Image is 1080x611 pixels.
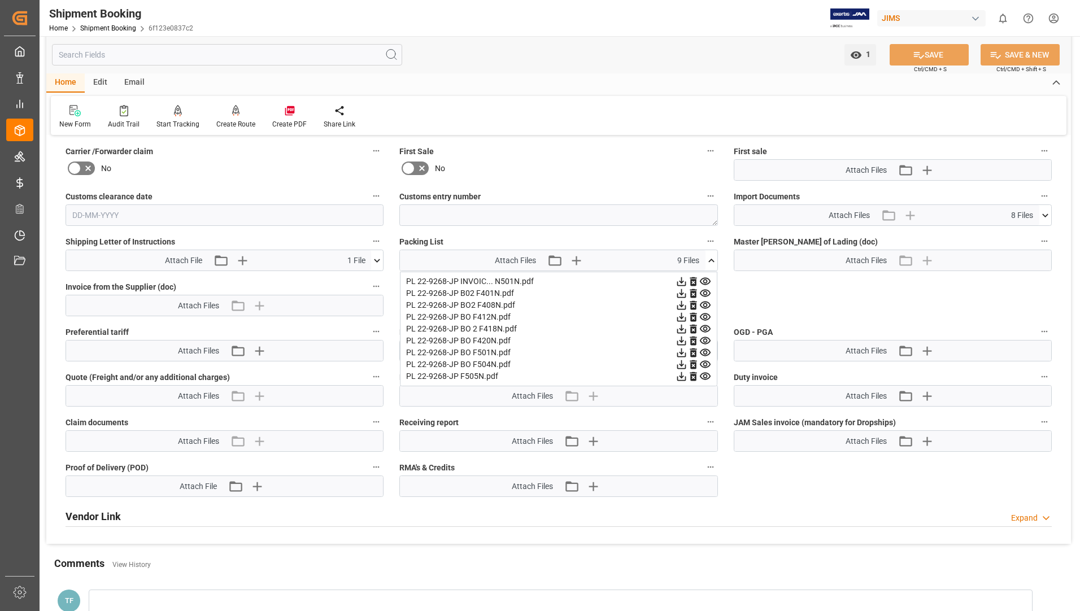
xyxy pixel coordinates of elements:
button: Receiving report [703,414,718,429]
span: TF [65,596,73,605]
span: Attach Files [846,435,887,447]
div: Email [116,73,153,93]
button: Import Documents [1037,189,1052,203]
span: Shipping Letter of Instructions [66,236,175,248]
span: Attach Files [846,390,887,402]
span: Claim documents [66,417,128,429]
span: Proof of Delivery (POD) [66,462,149,474]
span: Ctrl/CMD + Shift + S [996,65,1046,73]
span: Duty invoice [734,372,778,383]
span: Customs clearance date [66,191,153,203]
h2: Vendor Link [66,509,121,524]
button: Carrier /Forwarder claim [369,143,384,158]
button: Proof of Delivery (POD) [369,460,384,474]
span: Import Documents [734,191,800,203]
span: 1 File [347,255,365,267]
span: RMA's & Credits [399,462,455,474]
button: Customs clearance date [369,189,384,203]
button: Customs entry number [703,189,718,203]
button: Claim documents [369,414,384,429]
span: OGD - PGA [734,326,773,338]
div: PL 22-9268-JP BO F412N.pdf [406,311,711,323]
button: First Sale [703,143,718,158]
span: Master [PERSON_NAME] of Lading (doc) [734,236,878,248]
span: Invoice from the Supplier (doc) [66,281,176,293]
div: New Form [59,119,91,129]
span: First Sale [399,146,434,158]
button: Quote (Freight and/or any additional charges) [369,369,384,384]
span: First sale [734,146,767,158]
span: 9 Files [677,255,699,267]
span: Attach Files [495,255,536,267]
span: Attach Files [178,345,219,357]
button: SAVE [890,44,969,66]
button: Invoice from the Supplier (doc) [369,279,384,294]
a: View History [112,561,151,569]
div: Audit Trail [108,119,140,129]
a: Shipment Booking [80,24,136,32]
div: Expand [1011,512,1038,524]
input: Search Fields [52,44,402,66]
button: Help Center [1016,6,1041,31]
div: Create PDF [272,119,307,129]
button: Master [PERSON_NAME] of Lading (doc) [1037,234,1052,248]
div: PL 22-9268-JP B02 F401N.pdf [406,287,711,299]
button: SAVE & NEW [981,44,1060,66]
img: Exertis%20JAM%20-%20Email%20Logo.jpg_1722504956.jpg [830,8,869,28]
div: PL 22-9268-JP BO F501N.pdf [406,347,711,359]
span: Attach File [165,255,202,267]
span: Attach Files [178,390,219,402]
span: Attach Files [512,481,553,492]
span: Attach Files [512,435,553,447]
span: 8 Files [1011,210,1033,221]
span: Attach Files [846,255,887,267]
span: 1 [862,50,870,59]
span: Preferential tariff [66,326,129,338]
div: PL 22-9268-JP BO F420N.pdf [406,335,711,347]
span: Attach File [180,481,217,492]
input: DD-MM-YYYY [66,204,384,226]
button: RMA's & Credits [703,460,718,474]
button: open menu [844,44,876,66]
span: Freight invoices (doc) [399,372,477,383]
span: Quote (Freight and/or any additional charges) [66,372,230,383]
h2: Comments [54,556,104,571]
span: Carrier /Forwarder claim [66,146,153,158]
span: Attach Files [178,435,219,447]
span: No [435,163,445,174]
a: Home [49,24,68,32]
button: Shipping Letter of Instructions [369,234,384,248]
button: Duty invoice [1037,369,1052,384]
div: Edit [85,73,116,93]
div: PL 22-9268-JP INVOIC... N501N.pdf [406,276,711,287]
span: Packing List [399,236,443,248]
button: Packing List [703,234,718,248]
div: Create Route [216,119,255,129]
div: PL 22-9268-JP BO F504N.pdf [406,359,711,370]
span: Attach Files [178,300,219,312]
span: Receiving report [399,417,459,429]
span: Attach Files [846,164,887,176]
button: JIMS [877,7,990,29]
span: No [101,163,111,174]
button: OGD - PGA [1037,324,1052,339]
span: Attach Files [512,390,553,402]
span: Attach Files [829,210,870,221]
div: Start Tracking [156,119,199,129]
div: Home [46,73,85,93]
span: Ctrl/CMD + S [914,65,947,73]
div: JIMS [877,10,986,27]
div: Share Link [324,119,355,129]
div: PL 22-9268-JP F505N.pdf [406,370,711,382]
div: Shipment Booking [49,5,193,22]
button: Preferential tariff [369,324,384,339]
span: MSDS - DGR [399,326,444,338]
div: PL 22-9268-JP BO 2 F418N.pdf [406,323,711,335]
button: JAM Sales invoice (mandatory for Dropships) [1037,414,1052,429]
span: JAM Sales invoice (mandatory for Dropships) [734,417,896,429]
button: First sale [1037,143,1052,158]
span: Customs entry number [399,191,481,203]
button: show 0 new notifications [990,6,1016,31]
div: PL 22-9268-JP BO2 F408N.pdf [406,299,711,311]
span: Attach Files [846,345,887,357]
